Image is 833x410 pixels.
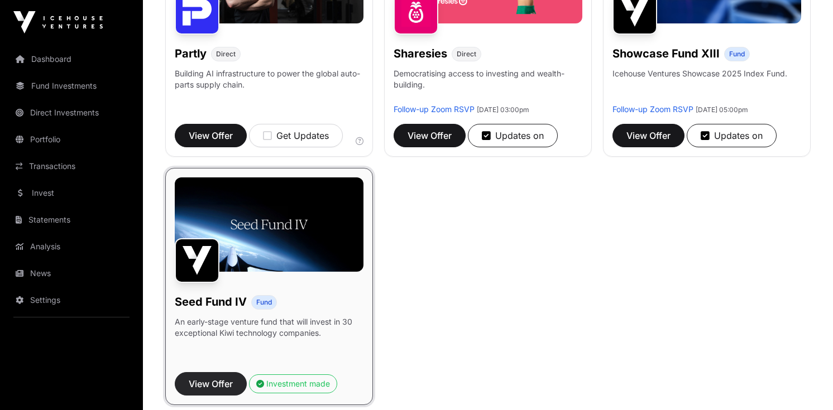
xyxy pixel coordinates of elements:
span: View Offer [626,129,671,142]
a: Transactions [9,154,134,179]
a: Follow-up Zoom RSVP [394,104,475,114]
button: View Offer [175,372,247,395]
span: Direct [216,50,236,59]
p: An early-stage venture fund that will invest in 30 exceptional Kiwi technology companies. [175,316,363,339]
span: Fund [729,50,745,59]
a: Fund Investments [9,74,134,98]
a: Follow-up Zoom RSVP [612,104,693,114]
h1: Seed Fund IV [175,294,247,310]
a: Invest [9,181,134,205]
img: Seed Fund IV [175,238,219,283]
h1: Sharesies [394,46,447,61]
button: Updates on [468,124,558,147]
span: View Offer [189,129,233,142]
button: View Offer [394,124,466,147]
a: Dashboard [9,47,134,71]
img: Seed-Fund-4_Banner.jpg [175,177,363,272]
a: News [9,261,134,286]
button: View Offer [175,124,247,147]
a: Analysis [9,234,134,259]
div: Updates on [482,129,544,142]
h1: Showcase Fund XIII [612,46,720,61]
button: View Offer [612,124,684,147]
span: View Offer [408,129,452,142]
a: Direct Investments [9,100,134,125]
button: Updates on [687,124,777,147]
div: Investment made [256,378,330,389]
a: Statements [9,208,134,232]
span: Fund [256,298,272,307]
span: [DATE] 05:00pm [696,105,748,114]
p: Democratising access to investing and wealth-building. [394,68,582,104]
span: [DATE] 03:00pm [477,105,529,114]
div: Updates on [701,129,763,142]
button: Investment made [249,374,337,393]
h1: Partly [175,46,207,61]
a: Settings [9,288,134,312]
div: Get Updates [263,129,329,142]
button: Get Updates [249,124,343,147]
span: View Offer [189,377,233,390]
img: Icehouse Ventures Logo [13,11,103,33]
iframe: Chat Widget [777,356,833,410]
span: Direct [457,50,476,59]
p: Icehouse Ventures Showcase 2025 Index Fund. [612,68,787,79]
p: Building AI infrastructure to power the global auto-parts supply chain. [175,68,363,104]
a: Portfolio [9,127,134,152]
